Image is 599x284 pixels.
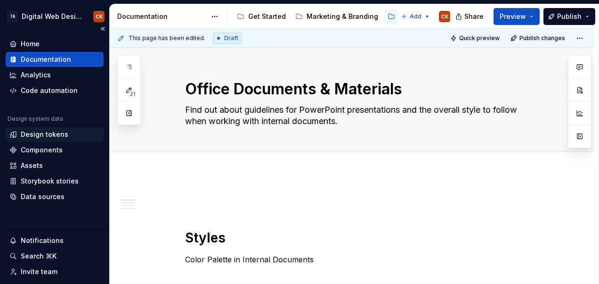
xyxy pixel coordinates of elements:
div: Design system data [8,115,63,123]
div: Storybook stories [21,176,79,186]
a: Code automation [6,83,104,98]
div: Documentation [21,55,71,64]
textarea: Find out about guidelines for PowerPoint presentations and the overall style to follow when worki... [183,102,539,129]
a: Documentation [6,52,104,67]
a: Office Documents & Materials [384,9,480,24]
a: Assets [6,158,104,173]
div: CK [96,13,103,20]
span: This page has been edited. [129,34,205,42]
span: Publish changes [519,34,565,42]
div: Data sources [21,192,65,201]
a: Get Started [233,9,290,24]
button: Share [451,8,490,25]
span: Publish [557,12,582,21]
a: Data sources [6,189,104,204]
div: Invite team [21,267,57,276]
a: Invite team [6,264,104,279]
div: Notifications [21,236,64,245]
p: Color Palette in Internal Documents [185,254,541,265]
a: Analytics [6,67,104,83]
div: Components [21,145,63,155]
span: Share [464,12,484,21]
div: TA [7,11,18,22]
div: Marketing & Branding [307,12,378,21]
div: Assets [21,161,43,170]
a: Storybook stories [6,174,104,189]
button: Search ⌘K [6,249,104,264]
div: Get Started [248,12,286,21]
div: Documentation [117,12,206,21]
span: 21 [128,90,137,98]
button: Notifications [6,233,104,248]
div: Design tokens [21,130,68,139]
span: Preview [500,12,526,21]
div: CK [441,13,448,20]
a: Design tokens [6,127,104,142]
span: Quick preview [459,34,500,42]
a: Home [6,36,104,51]
div: Home [21,39,40,49]
button: Add [398,10,433,23]
button: Publish [543,8,595,25]
button: TADigital Web DesignCK [2,6,107,26]
span: Draft [224,34,238,42]
button: Publish changes [508,32,569,45]
a: Components [6,142,104,158]
button: Quick preview [447,32,504,45]
span: Add [410,13,421,20]
div: Page tree [233,7,396,26]
h1: Styles [185,229,541,246]
button: Collapse sidebar [96,22,109,35]
a: Marketing & Branding [291,9,382,24]
div: Code automation [21,86,78,95]
button: Preview [494,8,540,25]
div: Search ⌘K [21,251,57,261]
div: Analytics [21,70,51,80]
textarea: Office Documents & Materials [183,78,539,100]
div: Digital Web Design [22,12,82,21]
